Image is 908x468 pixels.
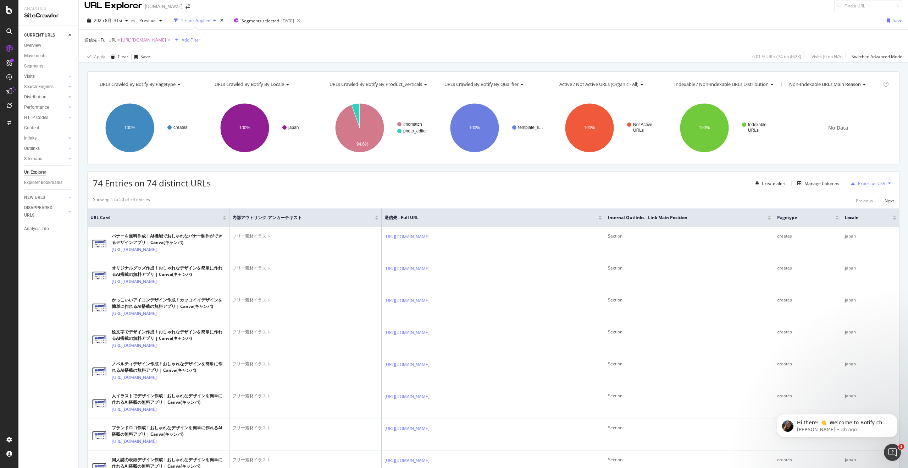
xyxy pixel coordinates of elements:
div: Movements [24,52,46,60]
div: japan [845,457,896,463]
div: Section [608,233,771,239]
span: URL Card [90,214,221,221]
a: [URL][DOMAIN_NAME] [384,297,430,304]
div: DISAPPEARED URLS [24,204,60,219]
div: フリー素材イラスト [232,457,378,463]
div: Explorer Bookmarks [24,179,62,186]
a: Overview [24,42,73,49]
div: Segments [24,62,43,70]
div: Showing 1 to 50 of 74 entries [93,196,150,205]
div: Manage Columns [804,180,839,186]
a: Url Explorer [24,169,73,176]
span: vs [131,17,137,23]
button: Save [884,15,902,26]
span: 送信先 - Full URL [84,37,116,43]
a: [URL][DOMAIN_NAME] [112,246,157,253]
svg: A chart. [553,97,664,159]
div: Save [140,54,150,60]
h4: Active / Not Active URLs [558,78,658,90]
span: Segments selected [242,18,279,24]
div: Performance [24,104,49,111]
div: Visits [24,73,35,80]
a: [URL][DOMAIN_NAME] [112,278,157,285]
text: 100% [239,125,250,130]
text: Not Active [633,122,652,127]
a: [URL][DOMAIN_NAME] [384,265,430,272]
svg: A chart. [323,97,434,159]
span: 送信先 - Full URL [384,214,588,221]
a: [URL][DOMAIN_NAME] [112,438,157,445]
a: [URL][DOMAIN_NAME] [384,233,430,240]
span: locale [845,214,882,221]
h4: URLs Crawled By Botify By product_verticals [328,78,433,90]
button: Previous [856,196,873,205]
div: Distribution [24,93,46,101]
a: [URL][DOMAIN_NAME] [384,425,430,432]
a: Inlinks [24,135,66,142]
div: Section [608,361,771,367]
text: creates [173,125,187,130]
text: URLs [748,128,759,133]
a: [URL][DOMAIN_NAME] [112,406,157,413]
div: Section [608,329,771,335]
div: A chart. [208,97,319,159]
h4: URLs Crawled By Botify By pagetype [98,78,198,90]
div: japan [845,393,896,399]
div: japan [845,297,896,303]
div: HTTP Codes [24,114,48,121]
a: Outlinks [24,145,66,152]
div: Next [885,198,894,204]
div: Url Explorer [24,169,46,176]
div: Add Filter [182,37,200,43]
div: arrow-right-arrow-left [186,4,190,9]
div: 絵文字でデザイン作成！おしゃれなデザインを簡単に作れるAI搭載の無料アプリ | Canva(キャンバ) [112,329,226,342]
span: [URL][DOMAIN_NAME] [121,35,166,45]
h4: Indexable / Non-Indexable URLs Distribution [673,78,779,90]
h4: URLs Crawled By Botify By qualifier [443,78,543,90]
a: Search Engines [24,83,66,91]
text: 100% [584,125,595,130]
div: オリジナルグッズ作成！おしゃれなデザインを簡単に作れるAI搭載の無料アプリ | Canva(キャンバ) [112,265,226,278]
div: japan [845,265,896,271]
svg: A chart. [438,97,549,159]
a: NEW URLS [24,194,66,201]
div: フリー素材イラスト [232,297,378,303]
div: 1 Filter Applied [181,17,210,23]
text: japan [288,125,299,130]
button: Previous [137,15,165,26]
button: 1 Filter Applied [171,15,219,26]
div: japan [845,361,896,367]
text: template_li… [518,125,543,130]
button: Save [132,51,150,62]
div: ノベルティデザイン作成！おしゃれなデザインを簡単に作れるAI搭載の無料アプリ | Canva(キャンバ) [112,361,226,374]
div: CURRENT URLS [24,32,55,39]
iframe: Intercom live chat [884,444,901,461]
a: Movements [24,52,73,60]
text: 100% [469,125,480,130]
h4: Non-Indexable URLs Main Reason [788,78,882,90]
text: URLs [633,128,644,133]
a: [URL][DOMAIN_NAME] [112,310,157,317]
svg: A chart. [668,97,779,159]
img: main image [90,303,108,312]
div: NEW URLS [24,194,45,201]
a: [URL][DOMAIN_NAME] [384,457,430,464]
span: URLs Crawled By Botify By locale [215,81,284,87]
div: Section [608,425,771,431]
div: Search Engines [24,83,54,91]
div: フリー素材イラスト [232,361,378,367]
span: 内部アウトリンク-アンカーテキスト [232,214,364,221]
text: photo_editor [403,129,427,134]
a: Performance [24,104,66,111]
span: Previous [137,17,156,23]
a: HTTP Codes [24,114,66,121]
a: [URL][DOMAIN_NAME] [384,361,430,368]
div: Overview [24,42,41,49]
img: main image [90,430,108,440]
span: URLs Crawled By Botify By product_verticals [330,81,422,87]
div: SiteCrawler [24,12,73,20]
